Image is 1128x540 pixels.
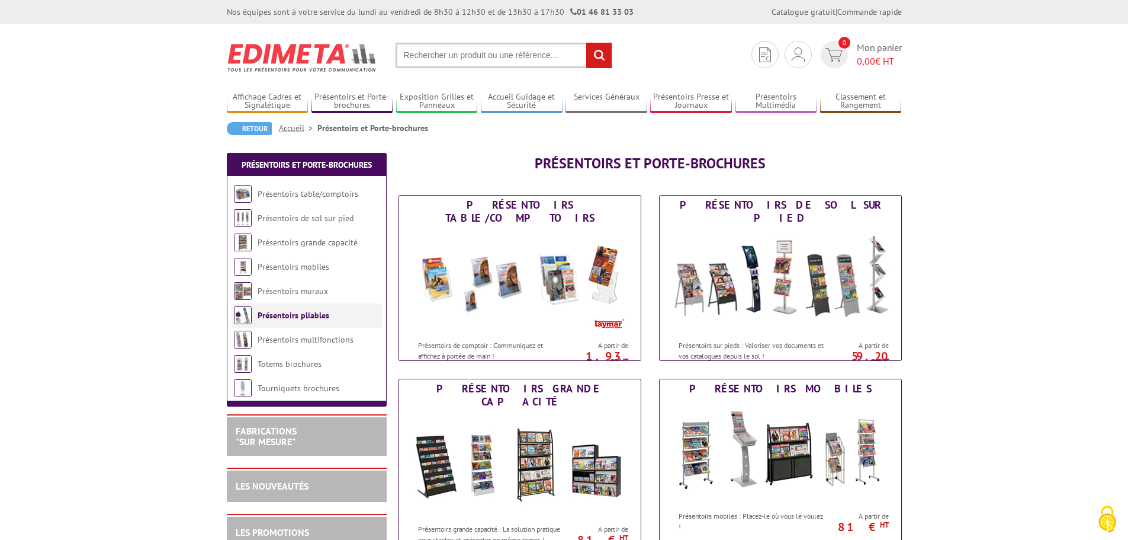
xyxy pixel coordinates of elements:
button: Cookies (fenêtre modale) [1087,500,1128,540]
div: Présentoirs table/comptoirs [402,199,638,225]
img: Présentoirs grande capacité [410,411,629,518]
a: Catalogue gratuit [772,7,835,17]
input: Rechercher un produit ou une référence... [396,43,612,68]
span: 0 [838,37,850,49]
span: A partir de [568,341,628,350]
img: devis rapide [759,47,771,62]
a: Exposition Grilles et Panneaux [396,92,478,111]
a: Présentoirs pliables [258,310,329,321]
p: Présentoirs de comptoir : Communiquez et affichez à portée de main ! [418,340,565,360]
p: 1.93 € [562,353,628,367]
p: 59.20 € [822,353,889,367]
a: Tourniquets brochures [258,383,339,394]
span: 0,00 [857,55,875,67]
div: | [772,6,902,18]
a: Présentoirs grande capacité [258,237,358,248]
div: Présentoirs grande capacité [402,382,638,408]
div: Présentoirs de sol sur pied [663,199,898,225]
a: Présentoirs mobiles [258,261,329,272]
img: Présentoirs grande capacité [234,234,252,251]
img: Présentoirs table/comptoirs [410,228,629,334]
span: A partir de [828,512,889,521]
img: Tourniquets brochures [234,379,252,397]
img: Présentoirs mobiles [671,398,890,505]
a: LES NOUVEAUTÉS [236,480,308,492]
a: Affichage Cadres et Signalétique [227,92,308,111]
a: Présentoirs multifonctions [258,334,353,345]
a: Présentoirs Presse et Journaux [650,92,732,111]
input: rechercher [586,43,612,68]
li: Présentoirs et Porte-brochures [317,122,428,134]
img: Cookies (fenêtre modale) [1092,504,1122,534]
div: Présentoirs mobiles [663,382,898,395]
img: Présentoirs multifonctions [234,331,252,349]
strong: 01 46 81 33 03 [570,7,634,17]
sup: HT [880,520,889,530]
h1: Présentoirs et Porte-brochures [399,156,902,171]
img: devis rapide [792,47,805,62]
a: Totems brochures [258,359,322,369]
div: Nos équipes sont à votre service du lundi au vendredi de 8h30 à 12h30 et de 13h30 à 17h30 [227,6,634,18]
p: 81 € [822,523,889,531]
a: Présentoirs de sol sur pied Présentoirs de sol sur pied Présentoirs sur pieds : Valoriser vos doc... [659,195,902,361]
a: Présentoirs muraux [258,286,328,296]
p: Présentoirs sur pieds : Valoriser vos documents et vos catalogues depuis le sol ! [679,340,825,360]
a: LES PROMOTIONS [236,526,309,538]
a: Présentoirs et Porte-brochures [311,92,393,111]
img: Présentoirs mobiles [234,258,252,276]
img: Présentoirs muraux [234,282,252,300]
img: Présentoirs pliables [234,306,252,324]
a: Retour [227,122,272,135]
a: Présentoirs de sol sur pied [258,213,353,223]
a: Classement et Rangement [820,92,902,111]
span: A partir de [568,525,628,534]
sup: HT [880,356,889,366]
img: devis rapide [825,48,843,62]
img: Présentoirs de sol sur pied [234,209,252,227]
img: Totems brochures [234,355,252,373]
span: € HT [857,55,902,68]
a: Accueil Guidage et Sécurité [481,92,563,111]
a: Présentoirs table/comptoirs Présentoirs table/comptoirs Présentoirs de comptoir : Communiquez et ... [399,195,641,361]
img: Présentoirs table/comptoirs [234,185,252,203]
p: Présentoirs mobiles : Placez-le où vous le voulez ! [679,511,825,531]
a: Commande rapide [837,7,902,17]
span: Mon panier [857,41,902,68]
a: devis rapide 0 Mon panier 0,00€ HT [818,41,902,68]
a: Services Généraux [565,92,647,111]
a: Présentoirs Multimédia [735,92,817,111]
img: Edimeta [227,36,378,79]
a: Accueil [279,123,317,133]
a: Présentoirs et Porte-brochures [242,159,372,170]
sup: HT [619,356,628,366]
a: Présentoirs table/comptoirs [258,188,358,199]
img: Présentoirs de sol sur pied [671,228,890,334]
a: FABRICATIONS"Sur Mesure" [236,425,297,448]
span: A partir de [828,341,889,350]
